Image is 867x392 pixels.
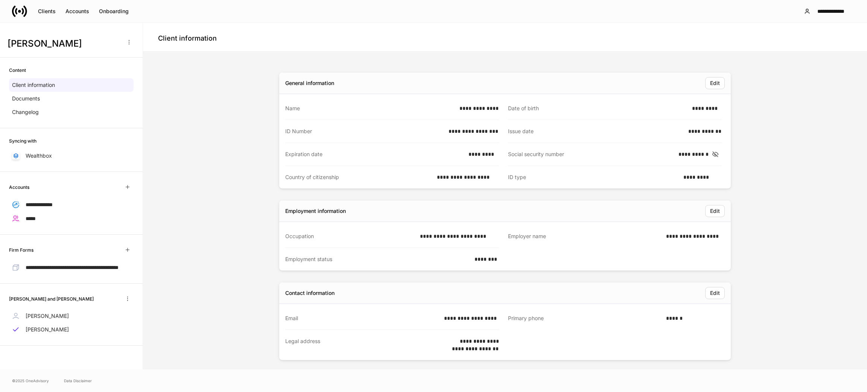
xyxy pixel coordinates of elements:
a: Documents [9,92,134,105]
div: General information [285,79,334,87]
p: Client information [12,81,55,89]
h6: Firm Forms [9,246,33,254]
div: Employment status [285,255,470,263]
div: Name [285,105,455,112]
div: Expiration date [285,150,464,158]
div: Edit [710,79,720,87]
h6: Syncing with [9,137,37,144]
div: Edit [710,207,720,215]
p: [PERSON_NAME] [26,326,69,333]
a: [PERSON_NAME] [9,309,134,323]
h4: Client information [158,34,217,43]
div: Edit [710,289,720,297]
button: Clients [33,5,61,17]
button: Edit [705,205,725,217]
h6: [PERSON_NAME] and [PERSON_NAME] [9,295,94,302]
button: Onboarding [94,5,134,17]
h6: Accounts [9,184,29,191]
button: Accounts [61,5,94,17]
a: Data Disclaimer [64,378,92,384]
div: Onboarding [99,8,129,15]
span: © 2025 OneAdvisory [12,378,49,384]
div: Legal address [285,337,447,352]
button: Edit [705,287,725,299]
p: [PERSON_NAME] [26,312,69,320]
p: Changelog [12,108,39,116]
h6: Content [9,67,26,74]
div: Country of citizenship [285,173,432,181]
p: Wealthbox [26,152,52,160]
div: ID type [508,173,679,181]
button: Edit [705,77,725,89]
div: Date of birth [508,105,688,112]
div: Accounts [65,8,89,15]
a: [PERSON_NAME] [9,323,134,336]
div: Email [285,315,440,322]
div: Issue date [508,128,684,135]
a: Changelog [9,105,134,119]
div: Employment information [285,207,346,215]
div: Occupation [285,232,415,240]
h3: [PERSON_NAME] [8,38,120,50]
div: Primary phone [508,315,662,322]
div: Clients [38,8,56,15]
p: Documents [12,95,40,102]
a: Client information [9,78,134,92]
a: Wealthbox [9,149,134,163]
div: ID Number [285,128,444,135]
div: Social security number [508,150,674,158]
div: Employer name [508,232,662,240]
div: Contact information [285,289,335,297]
